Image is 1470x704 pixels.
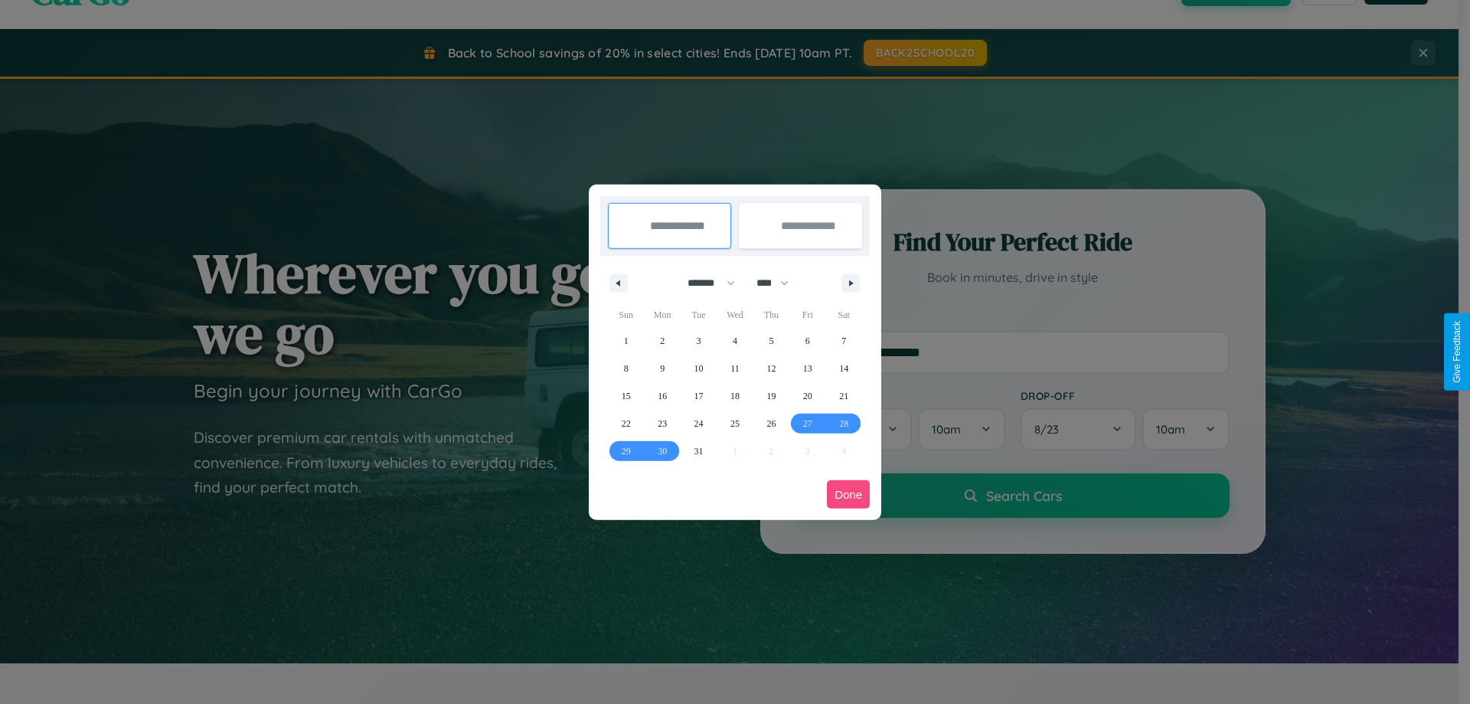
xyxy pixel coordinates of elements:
[658,410,667,437] span: 23
[766,355,776,382] span: 12
[681,327,717,355] button: 3
[753,382,789,410] button: 19
[658,382,667,410] span: 16
[644,303,680,327] span: Mon
[608,437,644,465] button: 29
[826,327,862,355] button: 7
[717,327,753,355] button: 4
[826,382,862,410] button: 21
[624,327,629,355] span: 1
[839,355,848,382] span: 14
[608,327,644,355] button: 1
[608,382,644,410] button: 15
[608,303,644,327] span: Sun
[753,410,789,437] button: 26
[697,327,701,355] span: 3
[839,410,848,437] span: 28
[658,437,667,465] span: 30
[769,327,773,355] span: 5
[694,410,704,437] span: 24
[717,410,753,437] button: 25
[789,355,825,382] button: 13
[827,480,870,509] button: Done
[694,355,704,382] span: 10
[1452,321,1462,383] div: Give Feedback
[622,437,631,465] span: 29
[694,437,704,465] span: 31
[608,355,644,382] button: 8
[681,382,717,410] button: 17
[753,303,789,327] span: Thu
[730,410,740,437] span: 25
[644,410,680,437] button: 23
[805,327,810,355] span: 6
[766,382,776,410] span: 19
[660,355,665,382] span: 9
[789,382,825,410] button: 20
[644,355,680,382] button: 9
[789,410,825,437] button: 27
[681,303,717,327] span: Tue
[681,410,717,437] button: 24
[681,437,717,465] button: 31
[730,382,740,410] span: 18
[624,355,629,382] span: 8
[730,355,740,382] span: 11
[681,355,717,382] button: 10
[766,410,776,437] span: 26
[717,355,753,382] button: 11
[717,382,753,410] button: 18
[733,327,737,355] span: 4
[644,382,680,410] button: 16
[826,410,862,437] button: 28
[644,327,680,355] button: 2
[608,410,644,437] button: 22
[789,327,825,355] button: 6
[803,382,812,410] span: 20
[803,355,812,382] span: 13
[753,327,789,355] button: 5
[753,355,789,382] button: 12
[826,355,862,382] button: 14
[622,410,631,437] span: 22
[803,410,812,437] span: 27
[789,303,825,327] span: Fri
[839,382,848,410] span: 21
[717,303,753,327] span: Wed
[622,382,631,410] span: 15
[841,327,846,355] span: 7
[694,382,704,410] span: 17
[826,303,862,327] span: Sat
[644,437,680,465] button: 30
[660,327,665,355] span: 2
